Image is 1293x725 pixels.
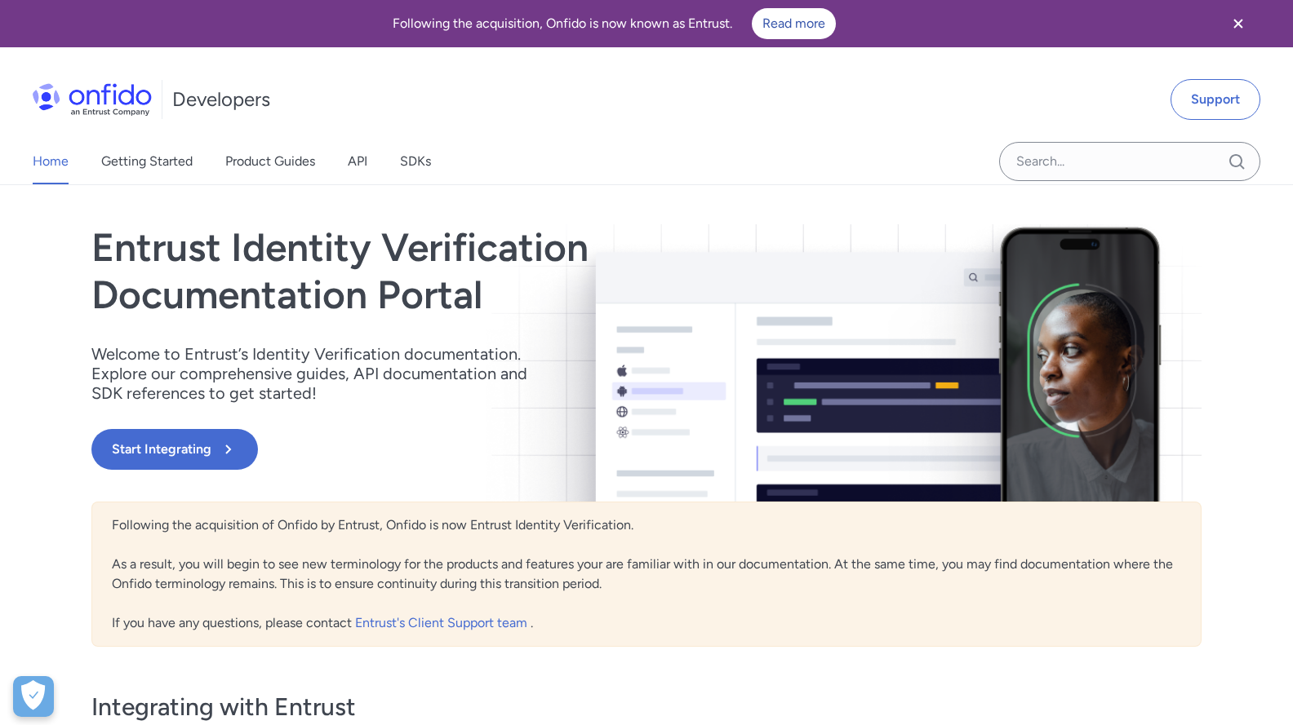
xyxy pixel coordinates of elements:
a: Entrust's Client Support team [355,615,531,630]
a: Start Integrating [91,429,869,470]
h1: Entrust Identity Verification Documentation Portal [91,224,869,318]
h1: Developers [172,86,270,113]
button: Close banner [1208,3,1269,44]
div: Following the acquisition, Onfido is now known as Entrust. [20,8,1208,39]
a: API [348,139,367,184]
a: Read more [752,8,836,39]
button: Open Preferences [13,676,54,717]
p: Welcome to Entrust’s Identity Verification documentation. Explore our comprehensive guides, API d... [91,344,549,403]
a: Getting Started [101,139,193,184]
a: Home [33,139,69,184]
button: Start Integrating [91,429,258,470]
svg: Close banner [1229,14,1248,33]
div: Cookie Preferences [13,676,54,717]
h3: Integrating with Entrust [91,691,1202,723]
input: Onfido search input field [999,142,1260,181]
a: SDKs [400,139,431,184]
img: Onfido Logo [33,83,152,116]
a: Product Guides [225,139,315,184]
div: Following the acquisition of Onfido by Entrust, Onfido is now Entrust Identity Verification. As a... [91,502,1202,647]
a: Support [1171,79,1260,120]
